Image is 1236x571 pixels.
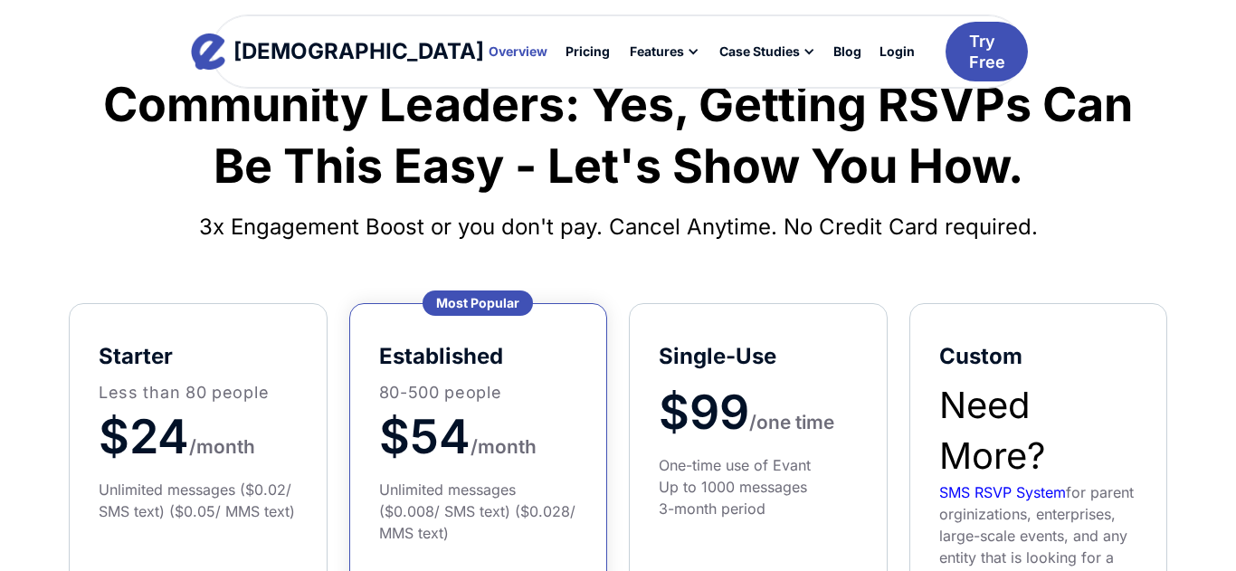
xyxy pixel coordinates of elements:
div: Try Free [969,31,1005,73]
span: $24 [99,408,189,465]
h5: established [379,342,578,371]
div: One-time use of Evant Up to 1000 messages 3-month period [659,454,858,519]
div: Case Studies [708,36,824,67]
a: SMS RSVP System [939,483,1066,501]
span: /one time [749,411,834,433]
div: Most Popular [423,290,533,316]
span: month [478,435,537,458]
div: Unlimited messages ($0.008/ SMS text) ($0.028/ MMS text) [379,479,578,544]
div: [DEMOGRAPHIC_DATA] [233,41,484,62]
h5: Single-Use [659,342,858,371]
div: Features [630,45,684,58]
div: Blog [833,45,861,58]
a: Pricing [556,36,619,67]
div: Overview [489,45,547,58]
div: Features [619,36,708,67]
h5: Custom [939,342,1138,371]
span: $54 [379,408,471,465]
a: month [478,408,537,465]
a: Overview [480,36,556,67]
span: / [471,435,478,458]
a: Blog [824,36,870,67]
span: $99 [659,384,749,441]
span: /month [189,435,255,458]
h5: starter [99,342,298,371]
p: Less than 80 people [99,380,298,404]
a: Try Free [946,22,1028,82]
div: Login [879,45,915,58]
h2: Need More? [939,380,1138,481]
h4: 3x Engagement Boost or you don't pay. Cancel Anytime. No Credit Card required. [69,205,1167,249]
div: Case Studies [719,45,800,58]
div: Unlimited messages ($0.02/ SMS text) ($0.05/ MMS text) [99,479,298,522]
div: Pricing [566,45,610,58]
a: Login [870,36,924,67]
p: 80-500 people [379,380,578,404]
a: home [208,33,468,70]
